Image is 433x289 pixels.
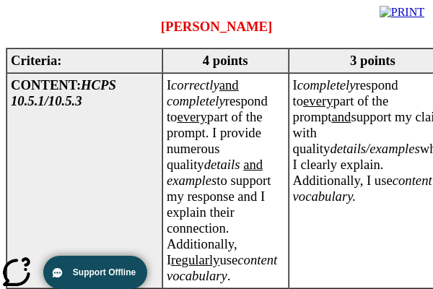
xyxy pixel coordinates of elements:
u: every [177,109,206,124]
img: PRINT [380,6,424,19]
u: and [331,109,351,124]
i: completely [167,93,225,108]
b: Criteria: [11,53,61,68]
i: HCPS 10.5.1/10.5.3 [11,77,116,108]
i: details/examples [330,141,419,156]
i: correctly [171,77,219,92]
u: every [303,93,333,108]
u: and [243,157,263,172]
i: details [204,157,240,172]
i: examples [167,173,216,188]
div: [PERSON_NAME] [6,19,427,35]
u: and [219,77,239,92]
span: Support Offline [73,267,136,277]
i: content vocabulary. [293,173,432,204]
u: regularly [171,252,219,267]
td: I respond to part of the prompt. I provide numerous quality to support my response and I explain ... [162,73,289,288]
i: completely [297,77,356,92]
b: 3 points [350,53,395,68]
button: Support Offline [43,256,147,289]
b: CONTENT: [11,77,116,108]
b: 4 points [203,53,248,68]
i: content vocabulary [167,252,277,283]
